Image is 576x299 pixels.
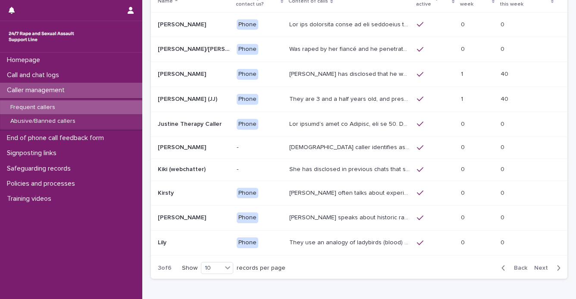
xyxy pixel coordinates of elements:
p: Call and chat logs [3,71,66,79]
p: Show [182,265,197,272]
p: 40 [501,94,510,103]
p: 0 [501,119,506,128]
tr: Kiki (webchatter)Kiki (webchatter) -She has disclosed in previous chats that she is kept in an at... [151,159,567,181]
tr: [PERSON_NAME]/[PERSON_NAME]/Mille/Poppy/[PERSON_NAME] ('HOLD ME' HOLD MY HAND)[PERSON_NAME]/[PERS... [151,37,567,62]
p: 0 [501,19,506,28]
p: 0 [461,119,466,128]
tr: [PERSON_NAME][PERSON_NAME] -[DEMOGRAPHIC_DATA] caller identifies as [PERSON_NAME] and sometimes ‘... [151,137,567,159]
div: Phone [237,237,258,248]
tr: [PERSON_NAME][PERSON_NAME] Phone[PERSON_NAME] has disclosed that he was raped by 10 men when he w... [151,62,567,87]
div: Phone [237,94,258,105]
tr: [PERSON_NAME][PERSON_NAME] PhoneLor ips dolorsita conse ad eli seddoeius temp in utlab etd ma ali... [151,12,567,37]
p: Was raped by her fiancé and he penetrated her with a knife, she called an ambulance and was taken... [289,44,411,53]
tr: [PERSON_NAME][PERSON_NAME] Phone[PERSON_NAME] speaks about historic rape while she was at univers... [151,206,567,230]
div: Phone [237,212,258,223]
div: 10 [201,264,222,273]
p: 0 [461,19,466,28]
button: Next [531,264,567,272]
p: 0 [461,142,466,151]
p: Lily [158,237,168,246]
p: 0 [461,164,466,173]
p: 3 of 6 [151,258,178,279]
p: Justine Therapy Caller [158,119,223,128]
p: Kiki (webchatter) [158,164,207,173]
p: They are 3 and a half years old, and presents as this age, talking about dogs, drawing and food. ... [289,94,411,103]
p: They use an analogy of ladybirds (blood) and white syrup (semen). They refer to their imagination... [289,237,411,246]
p: Caller speaks about historic rape while she was at university by a man she was dating. She has re... [289,212,411,221]
p: 0 [461,237,466,246]
span: Next [534,265,553,271]
tr: LilyLily PhoneThey use an analogy of ladybirds (blood) and white syrup (semen). They refer to the... [151,230,567,255]
div: Phone [237,69,258,80]
p: The caller’s name is Justine, she is 25. Caller experienced SA 6 years ago and has also experienc... [289,119,411,128]
p: She has described abuse in her childhood from an uncle and an older sister. The abuse from her un... [289,19,411,28]
p: 0 [501,237,506,246]
p: Training videos [3,195,58,203]
p: - [237,166,283,173]
p: Safeguarding records [3,165,78,173]
button: Back [495,264,531,272]
p: Signposting links [3,149,63,157]
p: Frequent callers [3,104,62,111]
div: Phone [237,119,258,130]
p: 40 [501,69,510,78]
p: [PERSON_NAME] [158,142,208,151]
p: 0 [461,44,466,53]
p: Caller management [3,86,72,94]
p: [PERSON_NAME] (JJ) [158,94,219,103]
p: 0 [461,188,466,197]
div: Phone [237,188,258,199]
p: 0 [501,212,506,221]
p: Kirsty often talks about experiencing sexual violence by a family friend six years ago, and again... [289,188,411,197]
p: Jess/Saskia/Mille/Poppy/Eve ('HOLD ME' HOLD MY HAND) [158,44,232,53]
p: She has disclosed in previous chats that she is kept in an attic, and she’s being trafficked. Kik... [289,164,411,173]
img: rhQMoQhaT3yELyF149Cw [7,28,76,45]
p: records per page [237,265,285,272]
p: Homepage [3,56,47,64]
p: [PERSON_NAME] [158,212,208,221]
p: Abusive/Banned callers [3,118,82,125]
div: Phone [237,44,258,55]
p: 0 [501,44,506,53]
p: 0 [501,164,506,173]
tr: [PERSON_NAME] (JJ)[PERSON_NAME] (JJ) PhoneThey are 3 and a half years old, and presents as this a... [151,87,567,112]
p: Female caller identifies as Katie and sometimes ‘Anonymous’. She has disclosed in previous calls ... [289,142,411,151]
p: Policies and processes [3,180,82,188]
p: [PERSON_NAME] [158,69,208,78]
p: 1 [461,94,465,103]
p: - [237,144,283,151]
div: Phone [237,19,258,30]
span: Back [509,265,527,271]
p: End of phone call feedback form [3,134,111,142]
p: John has disclosed that he was raped by 10 men when he was homeless between the age of 26 -28yrs ... [289,69,411,78]
tr: KirstyKirsty Phone[PERSON_NAME] often talks about experiencing sexual violence by a family friend... [151,181,567,206]
p: 0 [461,212,466,221]
p: [PERSON_NAME] [158,19,208,28]
p: Kirsty [158,188,175,197]
p: 0 [501,188,506,197]
p: 1 [461,69,465,78]
p: 0 [501,142,506,151]
tr: Justine Therapy CallerJustine Therapy Caller PhoneLor ipsumd’s amet co Adipisc, eli se 50. Doeius... [151,112,567,137]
